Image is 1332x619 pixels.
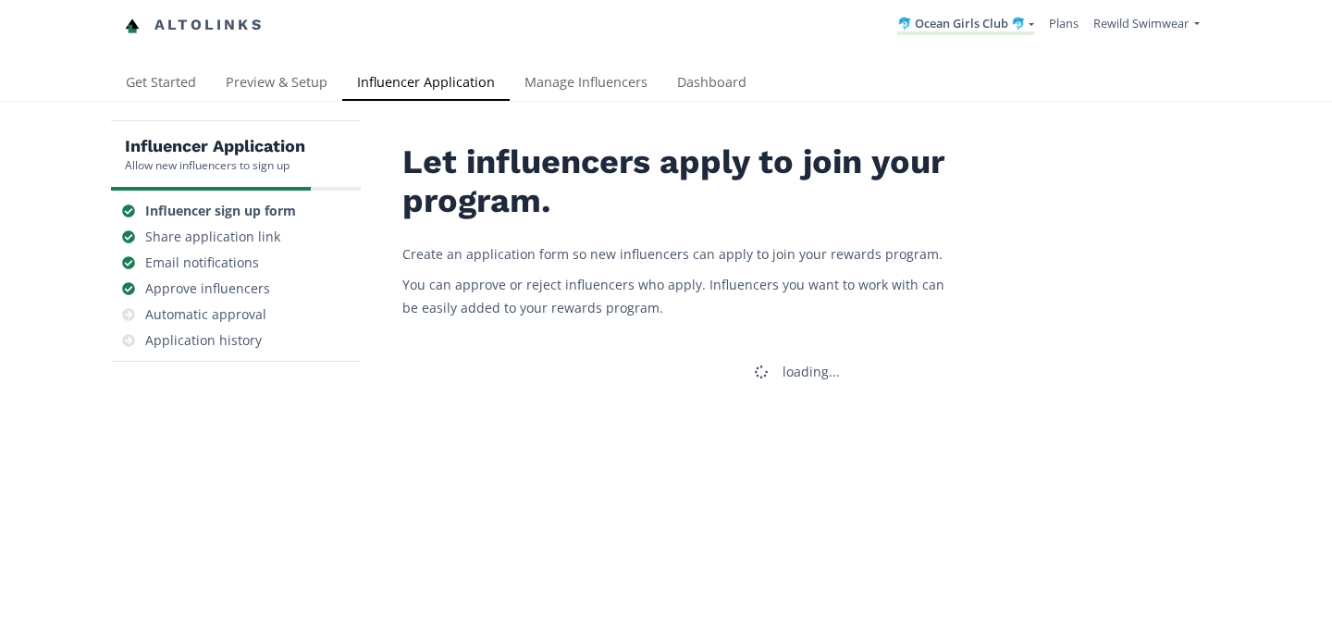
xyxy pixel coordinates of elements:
div: loading... [783,363,840,381]
a: Manage Influencers [510,66,662,103]
p: Create an application form so new influencers can apply to join your rewards program. [402,242,957,266]
div: Application history [145,331,262,350]
a: Dashboard [662,66,761,103]
a: Preview & Setup [211,66,342,103]
a: Get Started [111,66,211,103]
div: Share application link [145,228,280,246]
a: Altolinks [125,10,264,41]
h2: Let influencers apply to join your program. [402,143,957,220]
img: favicon-32x32.png [125,19,140,33]
div: Allow new influencers to sign up [125,157,305,173]
div: Approve influencers [145,279,270,298]
a: Rewild Swimwear [1093,15,1200,36]
a: Influencer Application [342,66,510,103]
a: 🐬 Ocean Girls Club 🐬 [897,15,1034,35]
div: Influencer sign up form [145,202,296,220]
a: Plans [1049,15,1079,31]
h5: Influencer Application [125,135,305,157]
span: Rewild Swimwear [1093,15,1189,31]
div: Automatic approval [145,305,266,324]
p: You can approve or reject influencers who apply. Influencers you want to work with can be easily ... [402,273,957,319]
div: Email notifications [145,254,259,272]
